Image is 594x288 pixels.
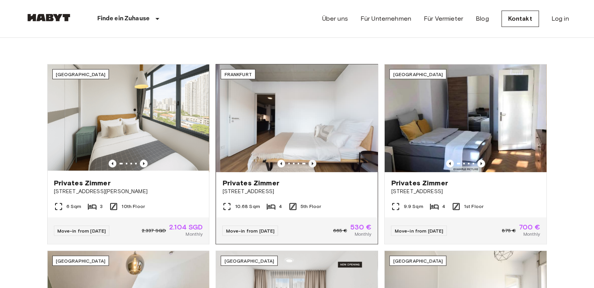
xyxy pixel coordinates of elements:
span: 5th Floor [301,203,321,210]
a: Über uns [322,14,348,23]
span: 10.68 Sqm [235,203,260,210]
img: Marketing picture of unit DE-04-037-026-03Q [220,64,382,172]
span: Frankfurt [224,71,252,77]
a: Previous imagePrevious imageFrankfurtPrivates Zimmer[STREET_ADDRESS]10.68 Sqm45th FloorMove-in fr... [216,64,378,244]
span: Move-in from [DATE] [394,228,443,234]
span: [GEOGRAPHIC_DATA] [56,258,106,264]
span: 6 Sqm [66,203,82,210]
span: Privates Zimmer [54,178,111,188]
span: 3 [100,203,103,210]
span: [STREET_ADDRESS] [222,188,371,196]
span: 665 € [333,227,347,234]
button: Previous image [309,160,316,167]
span: 530 € [350,224,372,231]
span: Monthly [354,231,371,238]
span: 1st Floor [464,203,483,210]
span: [GEOGRAPHIC_DATA] [224,258,274,264]
a: Für Unternehmen [360,14,411,23]
img: Marketing picture of unit DE-02-025-001-04HF [385,64,546,172]
a: Für Vermieter [424,14,463,23]
img: Marketing picture of unit SG-01-116-001-02 [48,64,209,172]
span: [GEOGRAPHIC_DATA] [393,258,443,264]
span: 4 [442,203,445,210]
span: Privates Zimmer [391,178,448,188]
button: Previous image [140,160,148,167]
span: Monthly [523,231,540,238]
button: Previous image [477,160,485,167]
span: 2.104 SGD [169,224,203,231]
a: Marketing picture of unit SG-01-116-001-02Previous imagePrevious image[GEOGRAPHIC_DATA]Privates Z... [47,64,210,244]
span: 700 € [519,224,540,231]
img: Habyt [25,14,72,21]
span: 4 [279,203,282,210]
span: 9.9 Sqm [403,203,423,210]
span: 2.337 SGD [142,227,166,234]
span: 10th Floor [121,203,145,210]
span: [GEOGRAPHIC_DATA] [56,71,106,77]
span: Move-in from [DATE] [226,228,275,234]
a: Blog [476,14,489,23]
button: Previous image [277,160,285,167]
p: Finde ein Zuhause [97,14,150,23]
span: 875 € [502,227,516,234]
a: Marketing picture of unit DE-02-025-001-04HFPrevious imagePrevious image[GEOGRAPHIC_DATA]Privates... [384,64,547,244]
span: [STREET_ADDRESS] [391,188,540,196]
a: Kontakt [501,11,539,27]
a: Log in [551,14,569,23]
span: Move-in from [DATE] [57,228,106,234]
span: Privates Zimmer [222,178,279,188]
span: [GEOGRAPHIC_DATA] [393,71,443,77]
span: Monthly [186,231,203,238]
button: Previous image [446,160,454,167]
span: [STREET_ADDRESS][PERSON_NAME] [54,188,203,196]
button: Previous image [109,160,116,167]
